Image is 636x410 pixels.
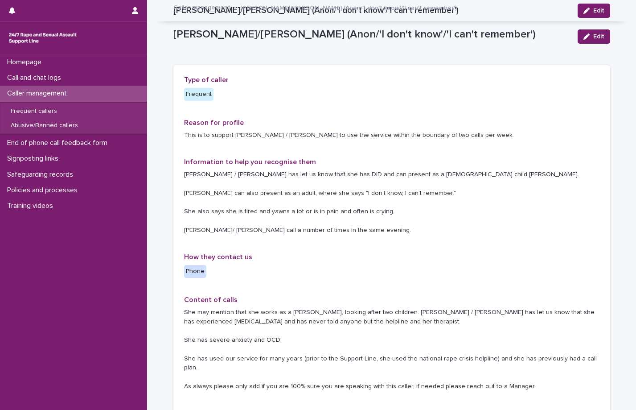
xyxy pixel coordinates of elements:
p: This is to support [PERSON_NAME] / [PERSON_NAME] to use the service within the boundary of two ca... [184,131,599,140]
p: [PERSON_NAME] / [PERSON_NAME] has let us know that she has DID and can present as a [DEMOGRAPHIC_... [184,170,599,235]
span: How they contact us [184,253,252,261]
span: Type of caller [184,76,229,83]
span: Reason for profile [184,119,244,126]
p: Call and chat logs [4,74,68,82]
p: Frequent callers [4,108,64,115]
span: Content of calls [184,296,238,303]
p: Training videos [4,202,60,210]
p: End of phone call feedback form [4,139,115,147]
p: [PERSON_NAME]/[PERSON_NAME] (Anon/'I don't know'/'I can't remember') [173,28,570,41]
p: Abusive/Banned callers [4,122,85,129]
div: Frequent [184,88,213,101]
div: Phone [184,265,206,278]
img: rhQMoQhaT3yELyF149Cw [7,29,78,47]
p: Caller management [4,89,74,98]
p: [PERSON_NAME]/[PERSON_NAME] (Anon/'I don't know'/'I can't remember') [240,2,457,12]
span: Edit [593,33,604,40]
a: Caller management [173,2,230,12]
p: Signposting links [4,154,66,163]
button: Edit [578,29,610,44]
p: Homepage [4,58,49,66]
p: Safeguarding records [4,170,80,179]
p: Policies and processes [4,186,85,195]
p: She may mention that she works as a [PERSON_NAME], looking after two children. [PERSON_NAME] / [P... [184,308,599,391]
span: Information to help you recognise them [184,158,316,166]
